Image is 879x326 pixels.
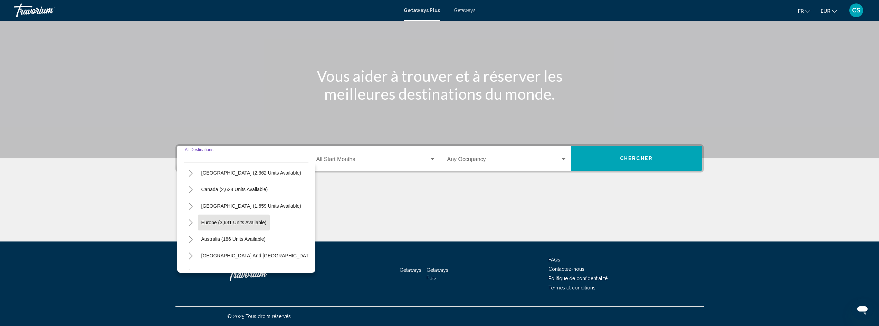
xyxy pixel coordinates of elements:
h1: Vous aider à trouver et à réserver les meilleures destinations du monde. [310,67,569,103]
div: Search widget [177,146,702,171]
button: Australia (186 units available) [198,231,269,247]
a: Politique de confidentialité [548,276,608,281]
a: FAQs [548,257,560,263]
span: [GEOGRAPHIC_DATA] and [GEOGRAPHIC_DATA] (125 units available) [201,253,359,258]
button: Toggle Mexico (2,362 units available) [184,166,198,180]
button: [GEOGRAPHIC_DATA] (1,659 units available) [198,198,305,214]
button: User Menu [847,3,865,18]
span: [GEOGRAPHIC_DATA] (2,362 units available) [201,170,301,176]
button: Toggle Caribbean & Atlantic Islands (1,659 units available) [184,199,198,213]
a: Getaways Plus [404,8,440,13]
a: Termes et conditions [548,285,595,290]
span: Canada (2,628 units available) [201,187,268,192]
button: [GEOGRAPHIC_DATA] (2,362 units available) [198,165,305,181]
iframe: Bouton de lancement de la fenêtre de messagerie [851,298,873,320]
button: Canada (2,628 units available) [198,181,271,197]
button: Toggle Europe (3,631 units available) [184,216,198,229]
button: Europe (3,631 units available) [198,215,270,230]
button: Toggle Canada (2,628 units available) [184,182,198,196]
span: CS [852,7,860,14]
button: [GEOGRAPHIC_DATA] (4,228 units available) [198,264,305,280]
button: Chercher [571,146,702,171]
button: Toggle Australia (186 units available) [184,232,198,246]
a: Travorium [227,264,296,284]
button: Change currency [821,6,837,16]
span: © 2025 Tous droits réservés. [227,314,292,319]
a: Getaways Plus [427,267,448,280]
span: Australia (186 units available) [201,236,266,242]
span: EUR [821,8,830,14]
span: [GEOGRAPHIC_DATA] (1,659 units available) [201,203,301,209]
span: fr [798,8,804,14]
a: Contactez-nous [548,266,584,272]
span: Europe (3,631 units available) [201,220,267,225]
span: Chercher [620,156,653,161]
button: Change language [798,6,810,16]
button: Toggle South America (4,228 units available) [184,265,198,279]
button: [GEOGRAPHIC_DATA] and [GEOGRAPHIC_DATA] (125 units available) [198,248,362,264]
a: Getaways [454,8,476,13]
button: Toggle South Pacific and Oceania (125 units available) [184,249,198,263]
a: Getaways [400,267,421,273]
a: Travorium [14,3,397,17]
